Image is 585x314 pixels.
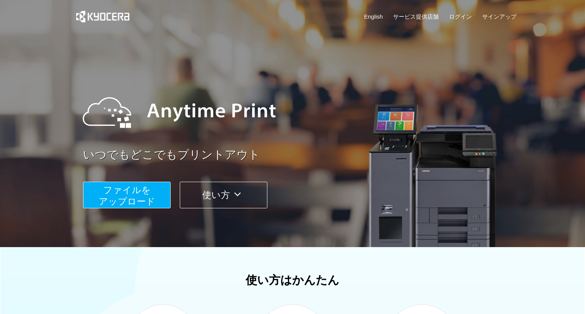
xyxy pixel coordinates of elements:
a: サービス提供店舗 [393,13,439,21]
a: いつでもどこでもプリントアウト [83,147,521,163]
a: サインアップ [482,13,516,21]
span: ファイルを ​​アップロード [99,185,155,206]
a: ログイン [449,13,472,21]
a: English [364,13,383,21]
button: 使い方 [180,182,267,208]
button: ファイルを​​アップロード [83,182,171,208]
